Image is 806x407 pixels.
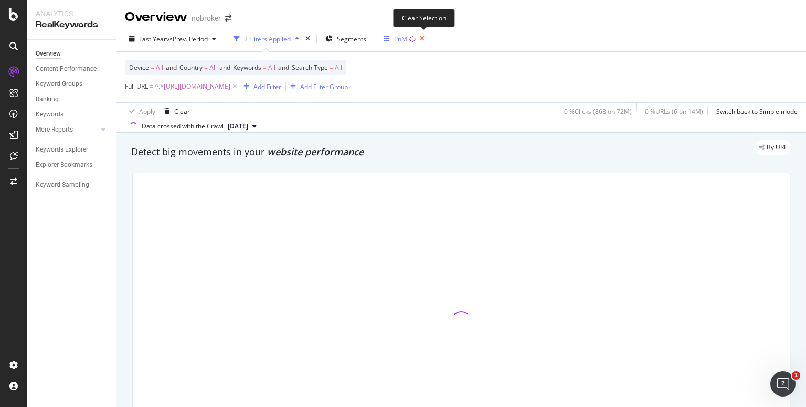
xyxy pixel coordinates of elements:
[770,371,796,397] iframe: Intercom live chat
[36,19,108,31] div: RealKeywords
[209,60,217,75] span: All
[142,122,224,131] div: Data crossed with the Crawl
[139,107,155,116] div: Apply
[36,94,109,105] a: Ranking
[244,35,291,44] div: 2 Filters Applied
[239,80,281,93] button: Add Filter
[204,63,208,72] span: =
[129,63,149,72] span: Device
[394,35,407,44] div: PnM
[225,15,231,22] div: arrow-right-arrow-left
[36,8,108,19] div: Analytics
[268,60,275,75] span: All
[755,140,791,155] div: legacy label
[36,144,88,155] div: Keywords Explorer
[36,144,109,155] a: Keywords Explorer
[767,144,787,151] span: By URL
[150,82,153,91] span: =
[645,107,703,116] div: 0 % URLs ( 6 on 14M )
[139,35,166,44] span: Last Year
[36,179,109,190] a: Keyword Sampling
[36,79,109,90] a: Keyword Groups
[300,82,348,91] div: Add Filter Group
[36,48,61,59] div: Overview
[166,35,208,44] span: vs Prev. Period
[166,63,177,72] span: and
[330,63,333,72] span: =
[192,13,221,24] div: nobroker
[125,103,155,120] button: Apply
[179,63,203,72] span: Country
[233,63,261,72] span: Keywords
[36,179,89,190] div: Keyword Sampling
[286,80,348,93] button: Add Filter Group
[36,109,109,120] a: Keywords
[278,63,289,72] span: and
[393,9,455,27] div: Clear Selection
[125,8,187,26] div: Overview
[151,63,154,72] span: =
[174,107,190,116] div: Clear
[125,82,148,91] span: Full URL
[321,30,370,47] button: Segments
[716,107,798,116] div: Switch back to Simple mode
[36,109,63,120] div: Keywords
[224,120,261,133] button: [DATE]
[36,159,92,170] div: Explorer Bookmarks
[36,159,109,170] a: Explorer Bookmarks
[303,34,312,44] div: times
[36,63,97,74] div: Content Performance
[228,122,248,131] span: 2025 Aug. 4th
[292,63,328,72] span: Search Type
[337,35,366,44] span: Segments
[379,30,429,47] button: PnM
[792,371,800,380] span: 1
[36,94,59,105] div: Ranking
[125,30,220,47] button: Last YearvsPrev. Period
[156,60,163,75] span: All
[263,63,267,72] span: =
[712,103,798,120] button: Switch back to Simple mode
[36,124,98,135] a: More Reports
[160,103,190,120] button: Clear
[564,107,632,116] div: 0 % Clicks ( 868 on 72M )
[36,124,73,135] div: More Reports
[36,63,109,74] a: Content Performance
[219,63,230,72] span: and
[155,79,230,94] span: ^.*[URL][DOMAIN_NAME]
[335,60,342,75] span: All
[36,48,109,59] a: Overview
[253,82,281,91] div: Add Filter
[229,30,303,47] button: 2 Filters Applied
[36,79,82,90] div: Keyword Groups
